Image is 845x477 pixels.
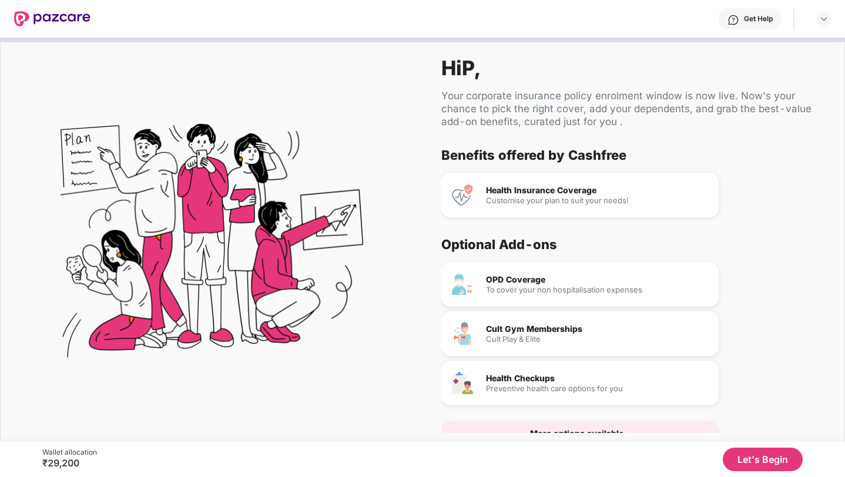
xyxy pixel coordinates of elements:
[486,186,709,194] div: Health Insurance Coverage
[61,93,363,396] img: Flex Benefits Illustration
[486,374,709,382] div: Health Checkups
[441,236,816,253] div: Optional Add-ons
[441,56,826,80] div: Hi P ,
[42,457,97,469] div: ₹29,200
[727,14,739,26] img: svg+xml;base64,PHN2ZyBpZD0iSGVscC0zMngzMiIgeG1sbnM9Imh0dHA6Ly93d3cudzMub3JnLzIwMDAvc3ZnIiB3aWR0aD...
[441,147,816,163] div: Benefits offered by Cashfree
[486,286,709,294] div: To cover your non hospitalisation expenses
[451,322,474,345] img: Cult Gym Memberships
[441,89,826,128] div: Your corporate insurance policy enrolment window is now live. Now's your chance to pick the right...
[451,273,474,296] img: OPD Coverage
[451,371,474,395] img: Health Checkups
[14,11,90,26] img: New Pazcare Logo
[486,197,709,204] div: Customise your plan to suit your needs!
[486,385,709,392] div: Preventive health care options for you
[486,276,709,284] div: OPD Coverage
[486,325,709,333] div: Cult Gym Memberships
[451,183,474,207] img: Health Insurance Coverage
[819,14,829,23] img: svg+xml;base64,PHN2ZyBpZD0iRHJvcGRvd24tMzJ4MzIiIHhtbG5zPSJodHRwOi8vd3d3LnczLm9yZy8yMDAwL3N2ZyIgd2...
[723,448,803,471] button: Let's Begin
[530,429,631,438] div: More options available...
[42,448,97,457] div: Wallet allocation
[744,14,773,23] div: Get Help
[486,335,709,343] div: Cult Play & Elite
